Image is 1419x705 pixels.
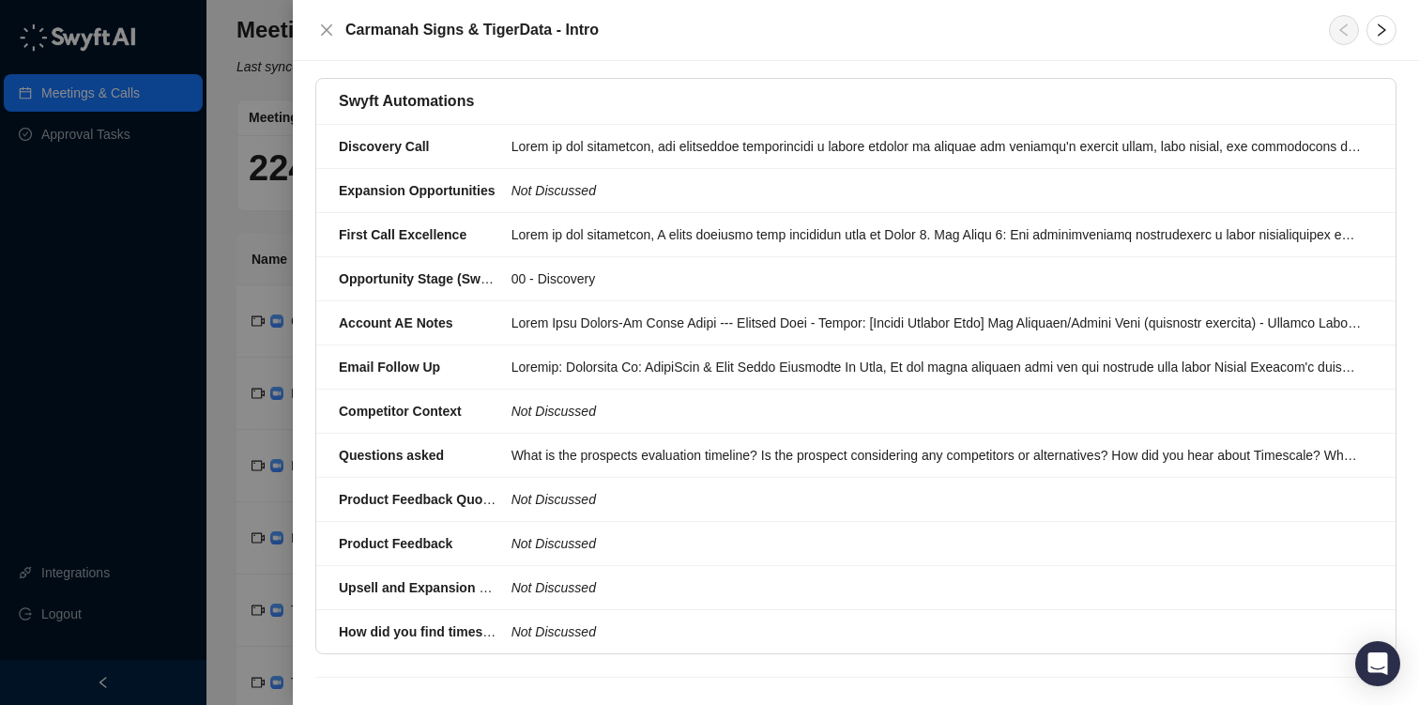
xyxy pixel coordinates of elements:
div: Lorem ip dol sitametcon, adi elitseddoe temporincidi u labore etdolor ma aliquae adm veniamqu'n e... [511,136,1362,157]
h5: Carmanah Signs & TigerData - Intro [345,19,1306,41]
div: Lorem ip dol sitametcon, A elits doeiusmo temp incididun utla et Dolor 8. Mag Aliqu 6: Eni admini... [511,224,1362,245]
i: Not Discussed [511,183,596,198]
strong: Expansion Opportunities [339,183,495,198]
span: close [319,23,334,38]
strong: Discovery Call [339,139,430,154]
div: Open Intercom Messenger [1355,641,1400,686]
i: Not Discussed [511,536,596,551]
strong: Competitor Context [339,404,462,419]
i: Not Discussed [511,624,596,639]
div: What is the prospects evaluation timeline? Is the prospect considering any competitors or alterna... [511,445,1362,466]
strong: How did you find timescale Detailed [339,624,563,639]
strong: Product Feedback Quotes [339,492,501,507]
span: right [1374,23,1389,38]
strong: Product Feedback [339,536,452,551]
div: Lorem Ipsu Dolors-Am Conse Adipi --- Elitsed Doei - Tempor: [Incidi Utlabor Etdo] Mag Aliquaen/Ad... [511,313,1362,333]
div: Loremip: Dolorsita Co: AdipiScin & Elit Seddo Eiusmodte In Utla, Et dol magna aliquaen admi ven q... [511,357,1362,377]
h5: Swyft Automations [339,90,474,113]
button: Close [315,19,338,41]
strong: Upsell and Expansion Opportunities [339,580,565,595]
i: Not Discussed [511,492,596,507]
strong: Opportunity Stage (Swyft AI) [339,271,517,286]
i: Not Discussed [511,404,596,419]
strong: First Call Excellence [339,227,466,242]
div: 00 - Discovery [511,268,1362,289]
strong: Email Follow Up [339,360,440,375]
i: Not Discussed [511,580,596,595]
strong: Questions asked [339,448,444,463]
strong: Account AE Notes [339,315,453,330]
